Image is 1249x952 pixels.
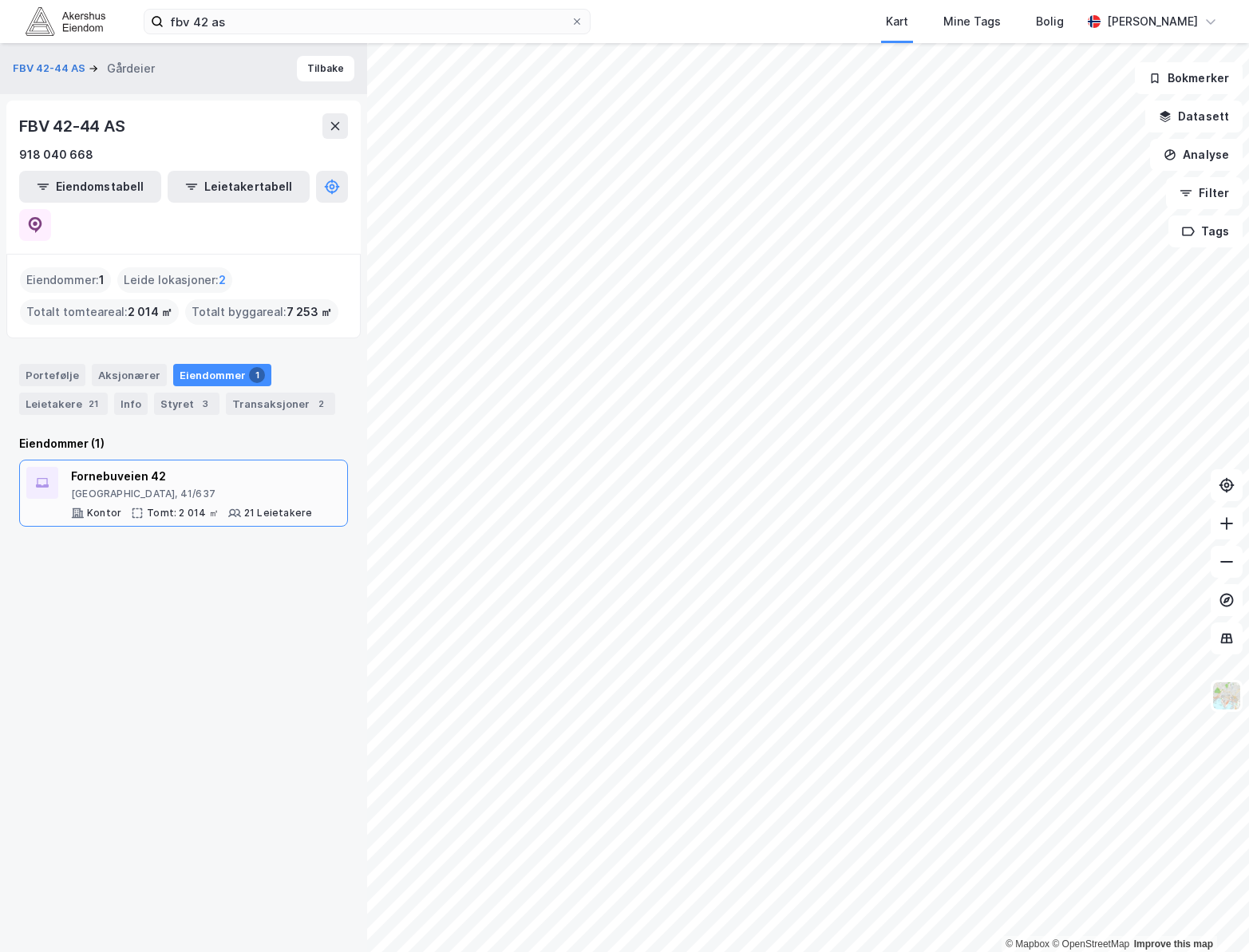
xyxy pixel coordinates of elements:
div: Kart [886,12,908,31]
div: Eiendommer (1) [19,434,348,453]
button: Tilbake [297,56,354,81]
button: Eiendomstabell [19,171,161,203]
div: [PERSON_NAME] [1107,12,1198,31]
div: Eiendommer : [20,267,111,293]
div: 21 Leietakere [244,507,313,519]
div: 3 [197,396,213,412]
button: Filter [1166,177,1243,209]
a: Improve this map [1134,938,1213,950]
iframe: Chat Widget [1169,875,1249,952]
img: akershus-eiendom-logo.9091f326c980b4bce74ccdd9f866810c.svg [26,7,105,35]
a: Mapbox [1006,938,1049,950]
span: 2 [219,271,226,290]
span: 1 [99,271,105,290]
div: Totalt tomteareal : [20,299,179,325]
button: Leietakertabell [168,171,310,203]
div: Leide lokasjoner : [117,267,232,293]
button: FBV 42-44 AS [13,61,89,77]
div: FBV 42-44 AS [19,113,128,139]
span: 7 253 ㎡ [287,302,332,322]
div: Info [114,393,148,415]
div: Fornebuveien 42 [71,467,312,486]
div: Transaksjoner [226,393,335,415]
div: Styret [154,393,219,415]
div: Gårdeier [107,59,155,78]
a: OpenStreetMap [1052,938,1129,950]
button: Bokmerker [1135,62,1243,94]
div: Mine Tags [943,12,1001,31]
button: Datasett [1145,101,1243,132]
div: Aksjonærer [92,364,167,386]
div: Tomt: 2 014 ㎡ [147,507,219,519]
div: 21 [85,396,101,412]
div: Bolig [1036,12,1064,31]
div: 2 [313,396,329,412]
div: Kontrollprogram for chat [1169,875,1249,952]
div: Totalt byggareal : [185,299,338,325]
div: Eiendommer [173,364,271,386]
div: Portefølje [19,364,85,386]
div: Kontor [87,507,121,519]
div: [GEOGRAPHIC_DATA], 41/637 [71,488,312,500]
img: Z [1211,681,1242,711]
div: 918 040 668 [19,145,93,164]
div: Leietakere [19,393,108,415]
input: Søk på adresse, matrikkel, gårdeiere, leietakere eller personer [164,10,571,34]
button: Analyse [1150,139,1243,171]
div: 1 [249,367,265,383]
span: 2 014 ㎡ [128,302,172,322]
button: Tags [1168,215,1243,247]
